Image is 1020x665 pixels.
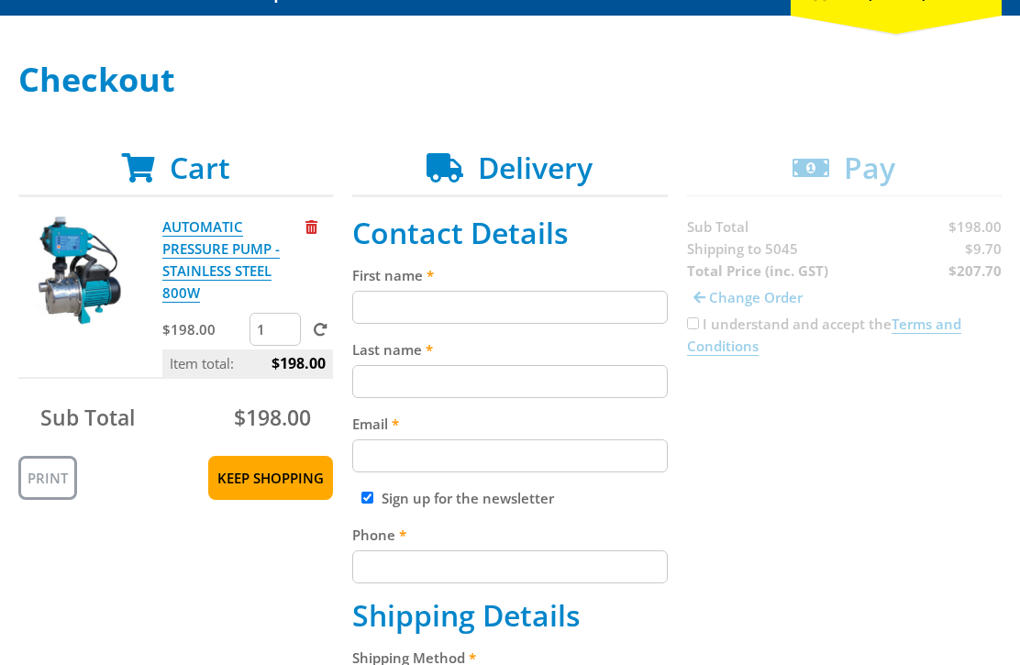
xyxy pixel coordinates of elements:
[162,217,280,303] a: AUTOMATIC PRESSURE PUMP - STAINLESS STEEL 800W
[352,413,667,435] label: Email
[478,148,593,187] span: Delivery
[352,338,667,360] label: Last name
[27,216,137,326] img: AUTOMATIC PRESSURE PUMP - STAINLESS STEEL 800W
[352,291,667,324] input: Please enter your first name.
[305,217,317,236] a: Remove from cart
[18,456,77,500] a: Print
[272,349,326,377] span: $198.00
[162,349,333,377] p: Item total:
[234,403,311,432] span: $198.00
[352,264,667,286] label: First name
[352,365,667,398] input: Please enter your last name.
[352,439,667,472] input: Please enter your email address.
[352,550,667,583] input: Please enter your telephone number.
[162,318,246,340] p: $198.00
[208,456,333,500] a: Keep Shopping
[382,489,554,507] label: Sign up for the newsletter
[352,216,667,250] h2: Contact Details
[170,148,230,187] span: Cart
[352,598,667,633] h2: Shipping Details
[352,524,667,546] label: Phone
[18,61,1002,98] h1: Checkout
[40,403,135,432] span: Sub Total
